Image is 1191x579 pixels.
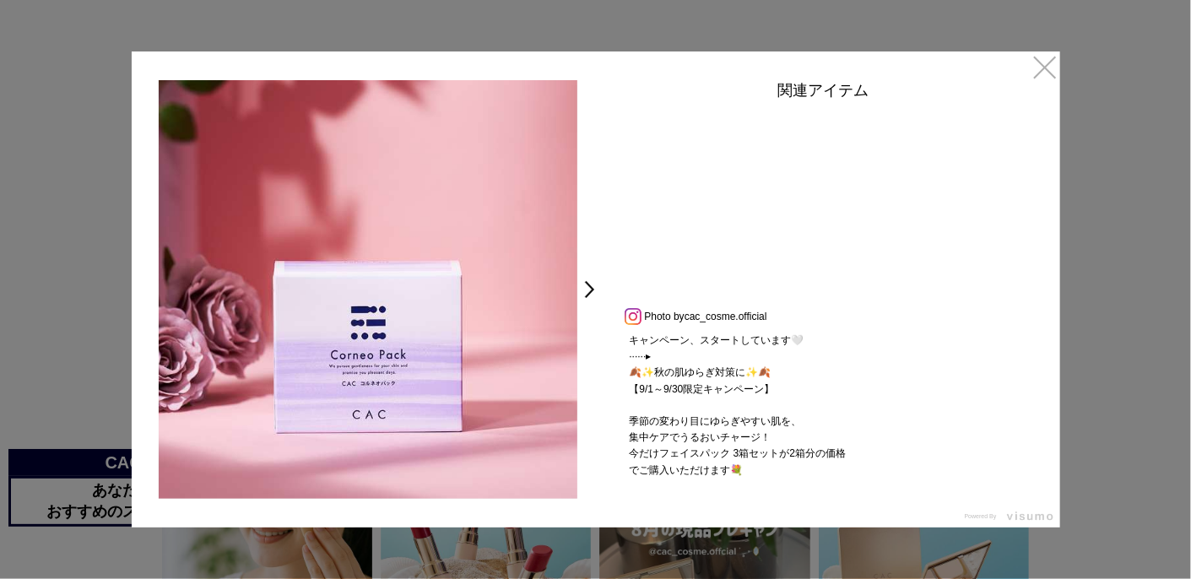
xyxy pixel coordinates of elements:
a: cac_cosme.official [685,311,767,322]
a: > [582,274,606,305]
p: キャンペーン、スタートしています🤍 ······▸ 🍂✨秋の肌ゆらぎ対策に✨🍂 【9/1～9/30限定キャンペーン】 季節の変わり目にゆらぎやすい肌を、 集中ケアでうるおいチャージ！ 今だけフェ... [613,333,1035,479]
img: e9090510-2019-42b8-8f35-779bd7f63feb-large.jpg [159,80,577,499]
div: 関連アイテム [613,80,1035,108]
a: × [1030,51,1060,82]
span: Photo by [645,306,685,327]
